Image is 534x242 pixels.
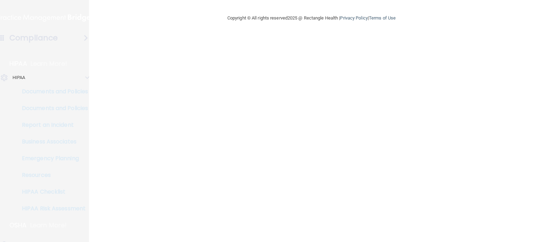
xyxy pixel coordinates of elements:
p: HIPAA [9,60,27,68]
p: HIPAA Risk Assessment [5,205,99,212]
p: Documents and Policies [5,105,99,112]
a: Terms of Use [369,15,396,21]
p: OSHA [9,221,27,229]
p: Report an Incident [5,122,99,128]
p: HIPAA [13,73,25,82]
a: Privacy Policy [340,15,367,21]
p: HIPAA Checklist [5,188,99,195]
p: Learn More! [31,60,67,68]
div: Copyright © All rights reserved 2025 @ Rectangle Health | | [185,7,438,29]
p: Learn More! [30,221,67,229]
p: Business Associates [5,138,99,145]
p: Emergency Planning [5,155,99,162]
p: Documents and Policies [5,88,99,95]
p: Resources [5,172,99,179]
h4: Compliance [9,33,58,43]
